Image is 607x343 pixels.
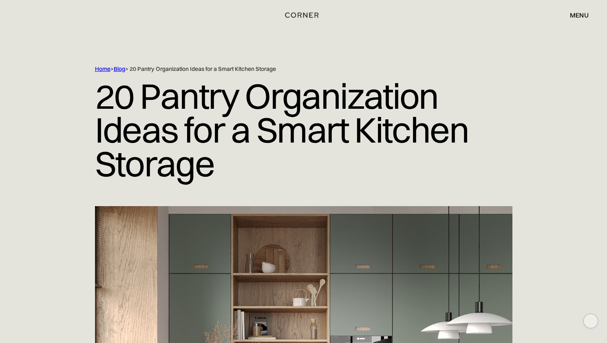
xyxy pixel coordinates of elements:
a: Blog [114,65,125,73]
div: menu [562,8,589,22]
a: Home [95,65,110,73]
div: menu [570,12,589,18]
div: > > 20 Pantry Organization Ideas for a Smart Kitchen Storage [95,65,478,73]
h1: 20 Pantry Organization Ideas for a Smart Kitchen Storage [95,73,512,187]
a: home [278,10,329,20]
